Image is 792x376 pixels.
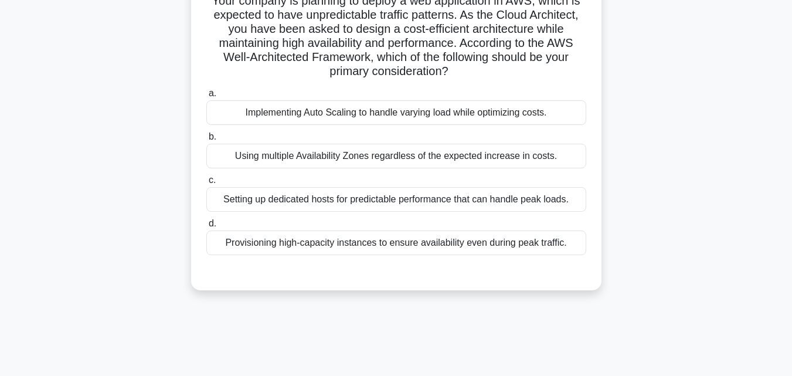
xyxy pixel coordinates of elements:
[206,144,586,168] div: Using multiple Availability Zones regardless of the expected increase in costs.
[209,218,216,228] span: d.
[206,187,586,212] div: Setting up dedicated hosts for predictable performance that can handle peak loads.
[209,88,216,98] span: a.
[206,100,586,125] div: Implementing Auto Scaling to handle varying load while optimizing costs.
[209,131,216,141] span: b.
[206,231,586,255] div: Provisioning high-capacity instances to ensure availability even during peak traffic.
[209,175,216,185] span: c.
